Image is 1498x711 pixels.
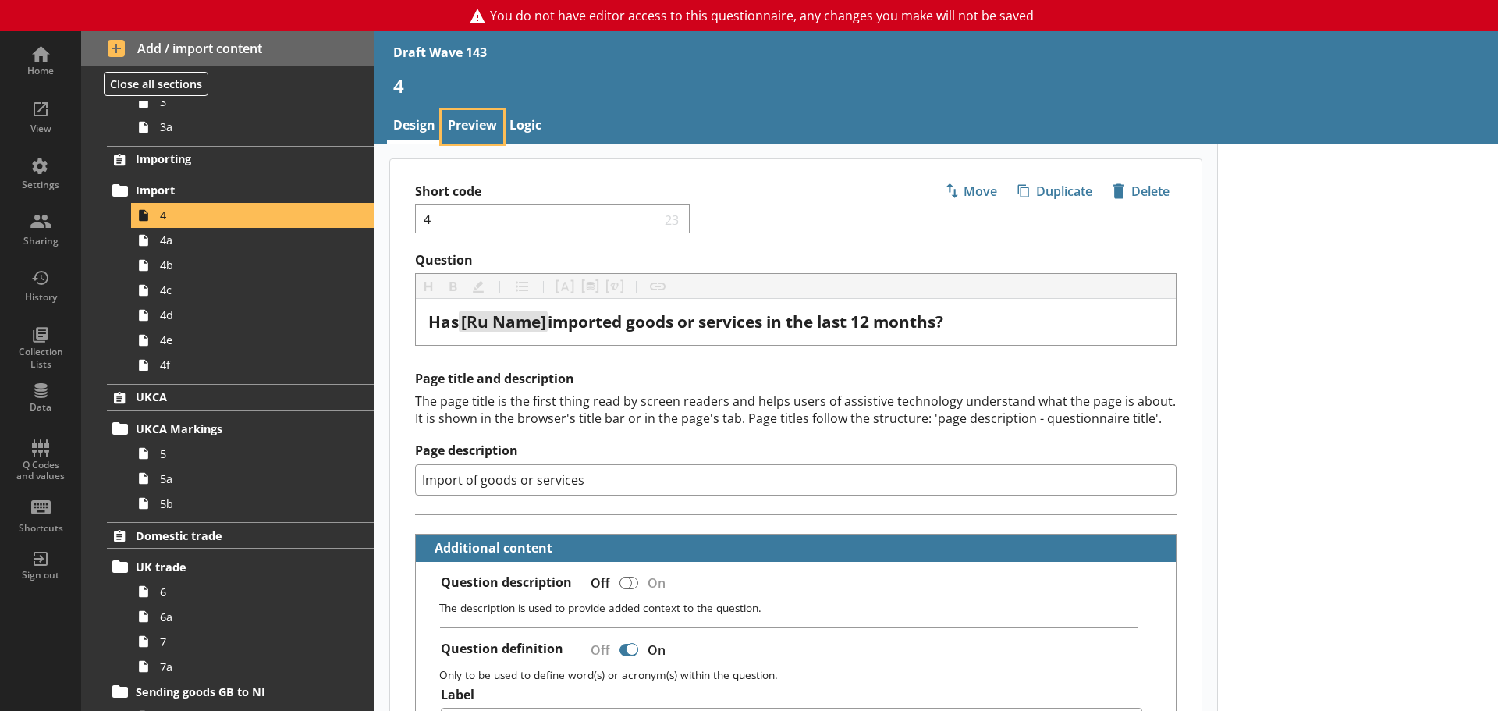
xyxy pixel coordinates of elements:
li: ImportingImport44a4b4c4d4e4f [81,146,374,378]
span: Add / import content [108,40,349,57]
span: UK trade [136,560,328,574]
span: 7 [160,635,334,649]
button: Close all sections [104,72,208,96]
div: Collection Lists [13,346,68,370]
a: 4 [131,203,374,228]
span: 5a [160,471,334,486]
a: Domestic trade [107,522,374,549]
div: Off [578,569,616,596]
label: Question definition [441,641,563,657]
span: UKCA Markings [136,421,328,436]
div: History [13,291,68,304]
div: View [13,123,68,135]
span: Domestic trade [136,528,328,543]
li: Import44a4b4c4d4e4f [114,178,374,378]
a: 4d [131,303,374,328]
li: UK trade66a77a [114,554,374,679]
span: 5b [160,496,334,511]
a: Importing [107,146,374,172]
a: 6 [131,579,374,604]
a: Logic [503,110,548,144]
span: Move [939,179,1003,204]
span: Importing [136,151,328,166]
span: Has [428,311,459,332]
div: Shortcuts [13,522,68,535]
button: Move [938,178,1004,204]
span: [Ru Name] [461,311,546,332]
a: Preview [442,110,503,144]
a: 6a [131,604,374,629]
a: 3 [131,90,374,115]
div: Off [578,636,616,663]
span: 4c [160,283,334,297]
div: Data [13,401,68,414]
span: 4a [160,233,334,247]
label: Question [415,252,1177,268]
div: The page title is the first thing read by screen readers and helps users of assistive technology ... [415,393,1177,427]
div: Settings [13,179,68,191]
a: UK trade [107,554,374,579]
p: The description is used to provide added context to the question. [439,600,1163,615]
a: 5 [131,441,374,466]
h2: Page title and description [415,371,1177,387]
li: UKCA Markings55a5b [114,416,374,516]
p: Only to be used to define word(s) or acronym(s) within the question. [439,667,1163,682]
span: 6a [160,610,334,624]
li: RoO33a [114,65,374,140]
a: 4c [131,278,374,303]
span: 23 [662,212,683,226]
div: Sign out [13,569,68,581]
a: 4b [131,253,374,278]
span: 4 [160,208,334,222]
span: Import [136,183,328,197]
button: Duplicate [1010,178,1099,204]
label: Label [441,687,1142,703]
span: 4d [160,308,334,322]
div: Home [13,65,68,77]
a: 4f [131,353,374,378]
a: 4a [131,228,374,253]
span: 3 [160,94,334,109]
a: Sending goods GB to NI [107,679,374,704]
span: Sending goods GB to NI [136,684,328,699]
a: 7 [131,629,374,654]
a: UKCA [107,384,374,411]
div: On [641,636,678,663]
div: Question [428,311,1163,332]
div: Sharing [13,235,68,247]
a: 5a [131,466,374,491]
span: Delete [1106,179,1176,204]
h1: 4 [393,73,1479,98]
a: Design [387,110,442,144]
a: 3a [131,115,374,140]
button: Additional content [422,535,556,562]
label: Question description [441,574,572,591]
span: Duplicate [1011,179,1099,204]
div: On [641,569,678,596]
span: imported goods or services in the last 12 months? [548,311,943,332]
a: 5b [131,491,374,516]
span: 7a [160,659,334,674]
span: UKCA [136,389,328,404]
div: Draft Wave 143 [393,44,487,61]
span: 5 [160,446,334,461]
button: Delete [1106,178,1177,204]
a: UKCA Markings [107,416,374,441]
span: 4e [160,332,334,347]
span: 3a [160,119,334,134]
span: 4f [160,357,334,372]
span: 6 [160,585,334,599]
a: 7a [131,654,374,679]
li: UKCAUKCA Markings55a5b [81,384,374,516]
label: Page description [415,443,1177,459]
span: 4b [160,258,334,272]
a: 4e [131,328,374,353]
a: Import [107,178,374,203]
button: Add / import content [81,31,374,66]
label: Short code [415,183,796,200]
div: Q Codes and values [13,460,68,482]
